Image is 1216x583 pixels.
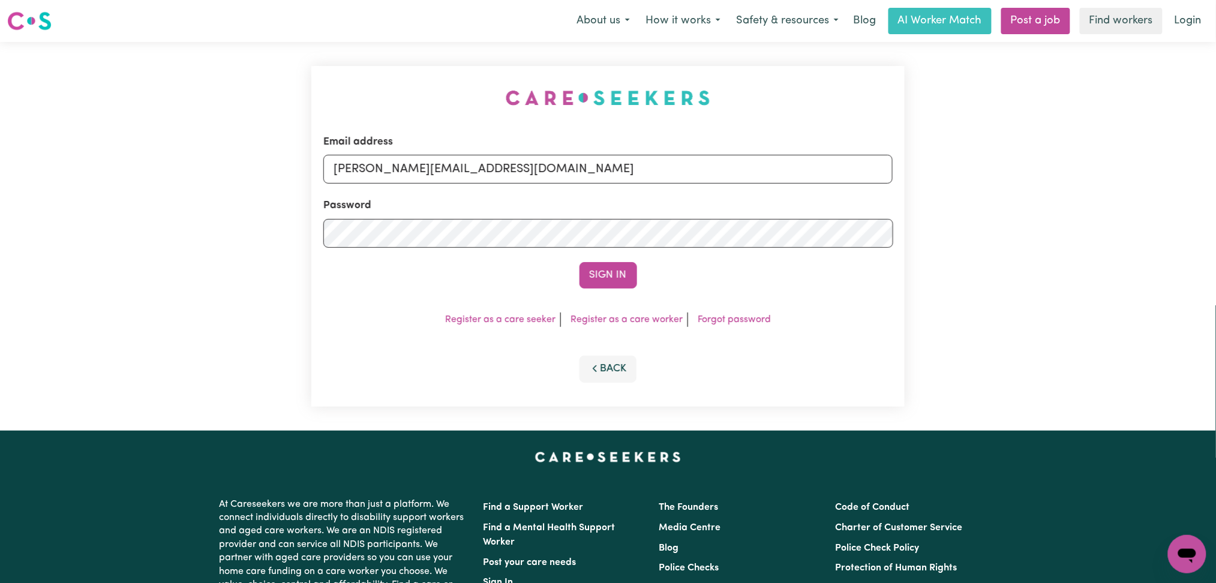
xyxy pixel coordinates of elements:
[1080,8,1163,34] a: Find workers
[1167,8,1209,34] a: Login
[1168,535,1206,573] iframe: Button to launch messaging window
[580,262,637,289] button: Sign In
[323,134,393,150] label: Email address
[659,523,721,533] a: Media Centre
[659,563,719,573] a: Police Checks
[659,503,719,512] a: The Founders
[1001,8,1070,34] a: Post a job
[835,563,957,573] a: Protection of Human Rights
[888,8,992,34] a: AI Worker Match
[7,7,52,35] a: Careseekers logo
[580,356,637,382] button: Back
[728,8,846,34] button: Safety & resources
[484,523,615,547] a: Find a Mental Health Support Worker
[638,8,728,34] button: How it works
[659,543,679,553] a: Blog
[484,558,577,567] a: Post your care needs
[835,523,962,533] a: Charter of Customer Service
[323,155,893,184] input: Email address
[445,315,556,324] a: Register as a care seeker
[484,503,584,512] a: Find a Support Worker
[535,452,681,462] a: Careseekers home page
[835,543,919,553] a: Police Check Policy
[698,315,771,324] a: Forgot password
[323,198,371,214] label: Password
[7,10,52,32] img: Careseekers logo
[846,8,884,34] a: Blog
[569,8,638,34] button: About us
[571,315,683,324] a: Register as a care worker
[835,503,909,512] a: Code of Conduct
